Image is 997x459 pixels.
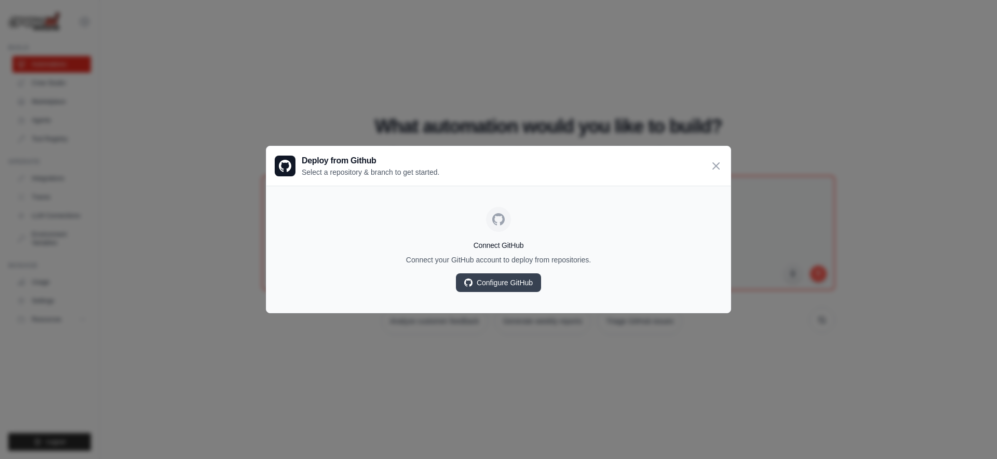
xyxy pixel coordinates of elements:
iframe: Chat Widget [945,409,997,459]
h3: Deploy from Github [302,155,439,167]
a: Configure GitHub [456,273,541,292]
h4: Connect GitHub [275,240,722,251]
p: Connect your GitHub account to deploy from repositories. [275,255,722,265]
p: Select a repository & branch to get started. [302,167,439,177]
